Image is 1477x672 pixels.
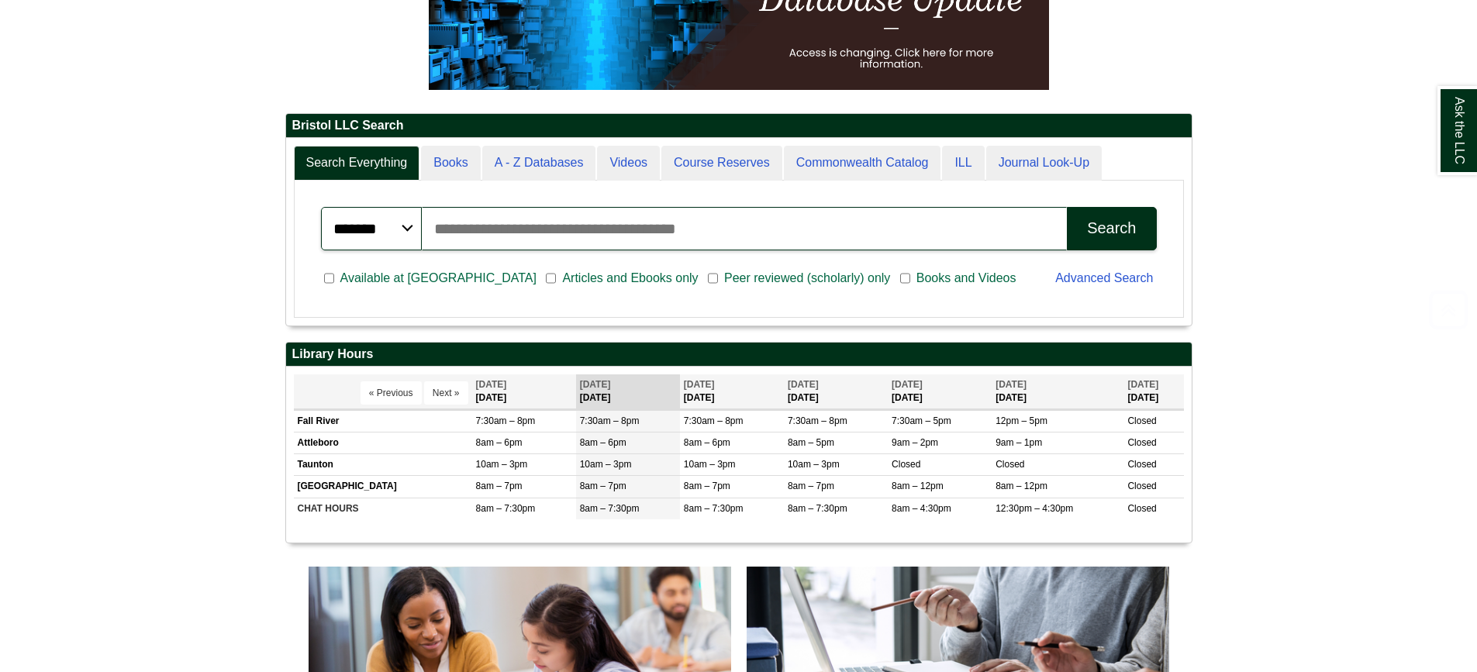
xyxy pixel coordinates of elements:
[892,481,944,491] span: 8am – 12pm
[788,481,834,491] span: 8am – 7pm
[1127,503,1156,514] span: Closed
[482,146,596,181] a: A - Z Databases
[996,415,1047,426] span: 12pm – 5pm
[996,379,1027,390] span: [DATE]
[476,437,523,448] span: 8am – 6pm
[472,374,576,409] th: [DATE]
[580,503,640,514] span: 8am – 7:30pm
[1087,219,1136,237] div: Search
[788,503,847,514] span: 8am – 7:30pm
[892,415,951,426] span: 7:30am – 5pm
[684,503,744,514] span: 8am – 7:30pm
[324,271,334,285] input: Available at [GEOGRAPHIC_DATA]
[996,459,1024,470] span: Closed
[892,503,951,514] span: 8am – 4:30pm
[1123,374,1183,409] th: [DATE]
[986,146,1102,181] a: Journal Look-Up
[294,476,472,498] td: [GEOGRAPHIC_DATA]
[892,379,923,390] span: [DATE]
[1127,459,1156,470] span: Closed
[334,269,543,288] span: Available at [GEOGRAPHIC_DATA]
[892,437,938,448] span: 9am – 2pm
[476,379,507,390] span: [DATE]
[992,374,1123,409] th: [DATE]
[294,432,472,454] td: Attleboro
[1127,379,1158,390] span: [DATE]
[788,437,834,448] span: 8am – 5pm
[580,459,632,470] span: 10am – 3pm
[684,379,715,390] span: [DATE]
[942,146,984,181] a: ILL
[784,374,888,409] th: [DATE]
[680,374,784,409] th: [DATE]
[294,410,472,432] td: Fall River
[476,503,536,514] span: 8am – 7:30pm
[1424,299,1473,320] a: Back to Top
[996,503,1073,514] span: 12:30pm – 4:30pm
[684,437,730,448] span: 8am – 6pm
[576,374,680,409] th: [DATE]
[424,381,468,405] button: Next »
[294,146,420,181] a: Search Everything
[661,146,782,181] a: Course Reserves
[476,415,536,426] span: 7:30am – 8pm
[888,374,992,409] th: [DATE]
[900,271,910,285] input: Books and Videos
[294,498,472,519] td: CHAT HOURS
[1127,481,1156,491] span: Closed
[476,481,523,491] span: 8am – 7pm
[892,459,920,470] span: Closed
[286,343,1192,367] h2: Library Hours
[286,114,1192,138] h2: Bristol LLC Search
[421,146,480,181] a: Books
[996,437,1042,448] span: 9am – 1pm
[910,269,1023,288] span: Books and Videos
[556,269,704,288] span: Articles and Ebooks only
[1127,415,1156,426] span: Closed
[580,415,640,426] span: 7:30am – 8pm
[546,271,556,285] input: Articles and Ebooks only
[294,454,472,476] td: Taunton
[788,379,819,390] span: [DATE]
[476,459,528,470] span: 10am – 3pm
[684,459,736,470] span: 10am – 3pm
[788,459,840,470] span: 10am – 3pm
[361,381,422,405] button: « Previous
[996,481,1047,491] span: 8am – 12pm
[684,415,744,426] span: 7:30am – 8pm
[718,269,896,288] span: Peer reviewed (scholarly) only
[684,481,730,491] span: 8am – 7pm
[580,379,611,390] span: [DATE]
[580,481,626,491] span: 8am – 7pm
[1055,271,1153,284] a: Advanced Search
[784,146,941,181] a: Commonwealth Catalog
[1067,207,1156,250] button: Search
[708,271,718,285] input: Peer reviewed (scholarly) only
[580,437,626,448] span: 8am – 6pm
[788,415,847,426] span: 7:30am – 8pm
[597,146,660,181] a: Videos
[1127,437,1156,448] span: Closed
